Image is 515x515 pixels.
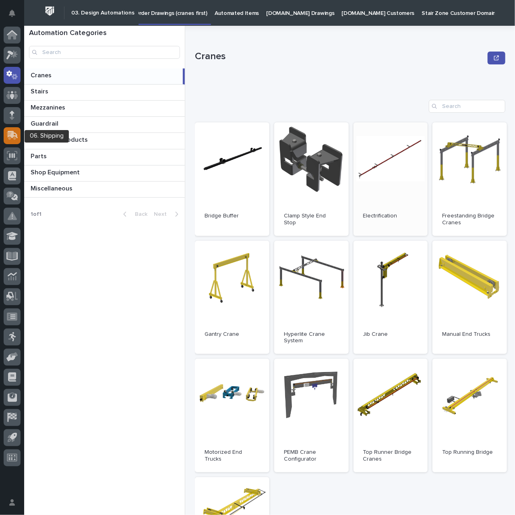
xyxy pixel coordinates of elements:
[31,151,48,160] p: Parts
[284,449,339,463] p: PEMB Crane Configurator
[354,241,428,354] a: Jib Crane
[24,68,185,85] a: CranesCranes
[432,241,507,354] a: Manual End Trucks
[24,85,185,101] a: StairsStairs
[274,359,349,472] a: PEMB Crane Configurator
[354,122,428,236] a: Electrification
[205,449,260,463] p: Motorized End Trucks
[117,211,151,218] button: Back
[195,122,269,236] a: Bridge Buffer
[31,102,67,112] p: Mezzanines
[24,133,185,149] a: Standard ProductsStandard Products
[363,331,418,338] p: Jib Crane
[274,241,349,354] a: Hyperlite Crane System
[24,165,185,182] a: Shop EquipmentShop Equipment
[24,101,185,117] a: MezzaninesMezzanines
[442,213,497,226] p: Freestanding Bridge Cranes
[354,359,428,472] a: Top Runner Bridge Cranes
[4,5,21,22] button: Notifications
[284,331,339,345] p: Hyperlite Crane System
[429,100,505,113] input: Search
[71,10,134,17] h2: 03. Design Automations
[432,122,507,236] a: Freestanding Bridge Cranes
[130,211,147,217] span: Back
[442,449,497,456] p: Top Running Bridge
[31,183,74,192] p: Miscellaneous
[42,4,57,19] img: Workspace Logo
[195,241,269,354] a: Gantry Crane
[10,10,21,23] div: Notifications
[24,182,185,198] a: MiscellaneousMiscellaneous
[31,134,89,144] p: Standard Products
[24,205,48,224] p: 1 of 1
[31,167,81,176] p: Shop Equipment
[363,449,418,463] p: Top Runner Bridge Cranes
[363,213,418,219] p: Electrification
[432,359,507,472] a: Top Running Bridge
[274,122,349,236] a: Clamp Style End Stop
[195,359,269,472] a: Motorized End Trucks
[205,331,260,338] p: Gantry Crane
[24,149,185,165] a: PartsParts
[24,117,185,133] a: GuardrailGuardrail
[205,213,260,219] p: Bridge Buffer
[31,70,53,79] p: Cranes
[31,86,50,95] p: Stairs
[29,46,180,59] input: Search
[195,51,484,62] p: Cranes
[151,211,185,218] button: Next
[31,118,60,128] p: Guardrail
[284,213,339,226] p: Clamp Style End Stop
[29,29,180,38] h1: Automation Categories
[442,331,497,338] p: Manual End Trucks
[154,211,172,217] span: Next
